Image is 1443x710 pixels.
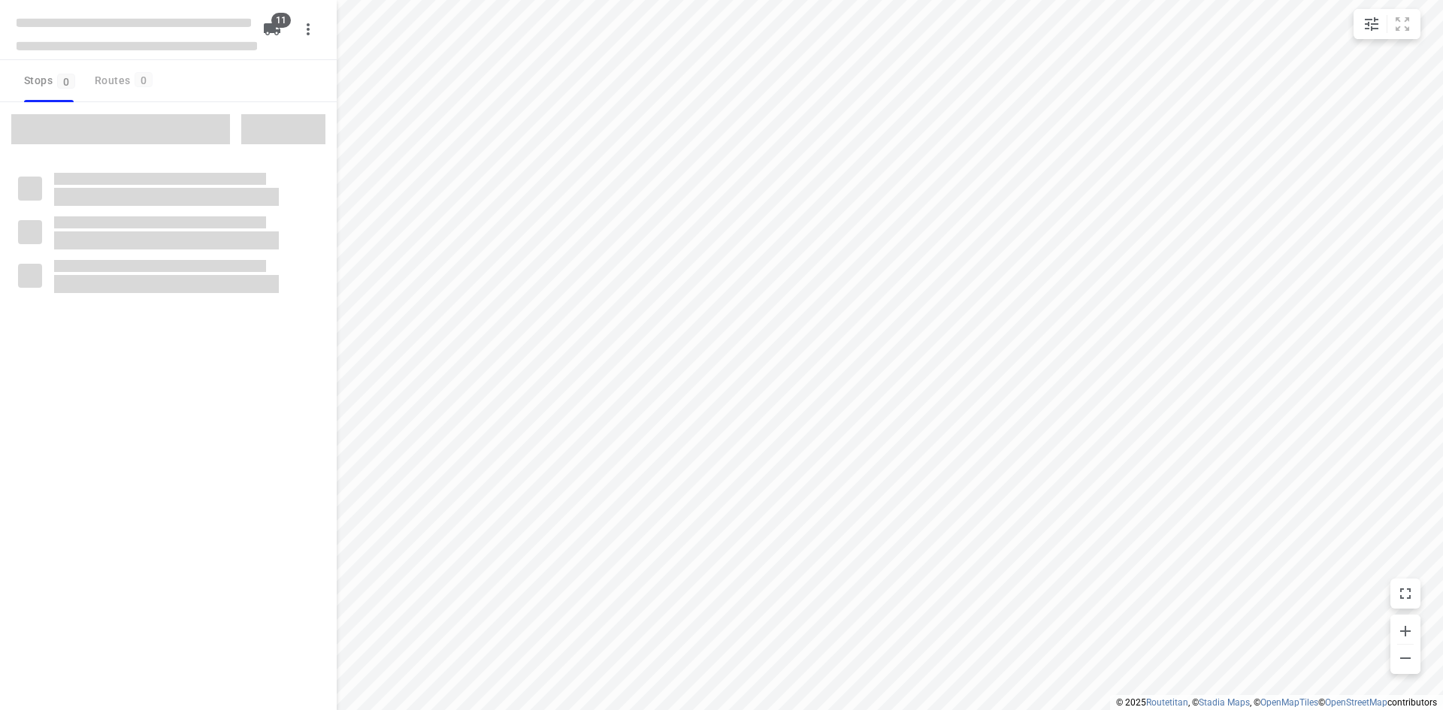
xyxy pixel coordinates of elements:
a: OpenStreetMap [1325,697,1387,708]
li: © 2025 , © , © © contributors [1116,697,1437,708]
a: Routetitan [1146,697,1188,708]
div: small contained button group [1354,9,1420,39]
button: Map settings [1357,9,1387,39]
a: Stadia Maps [1199,697,1250,708]
a: OpenMapTiles [1260,697,1318,708]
